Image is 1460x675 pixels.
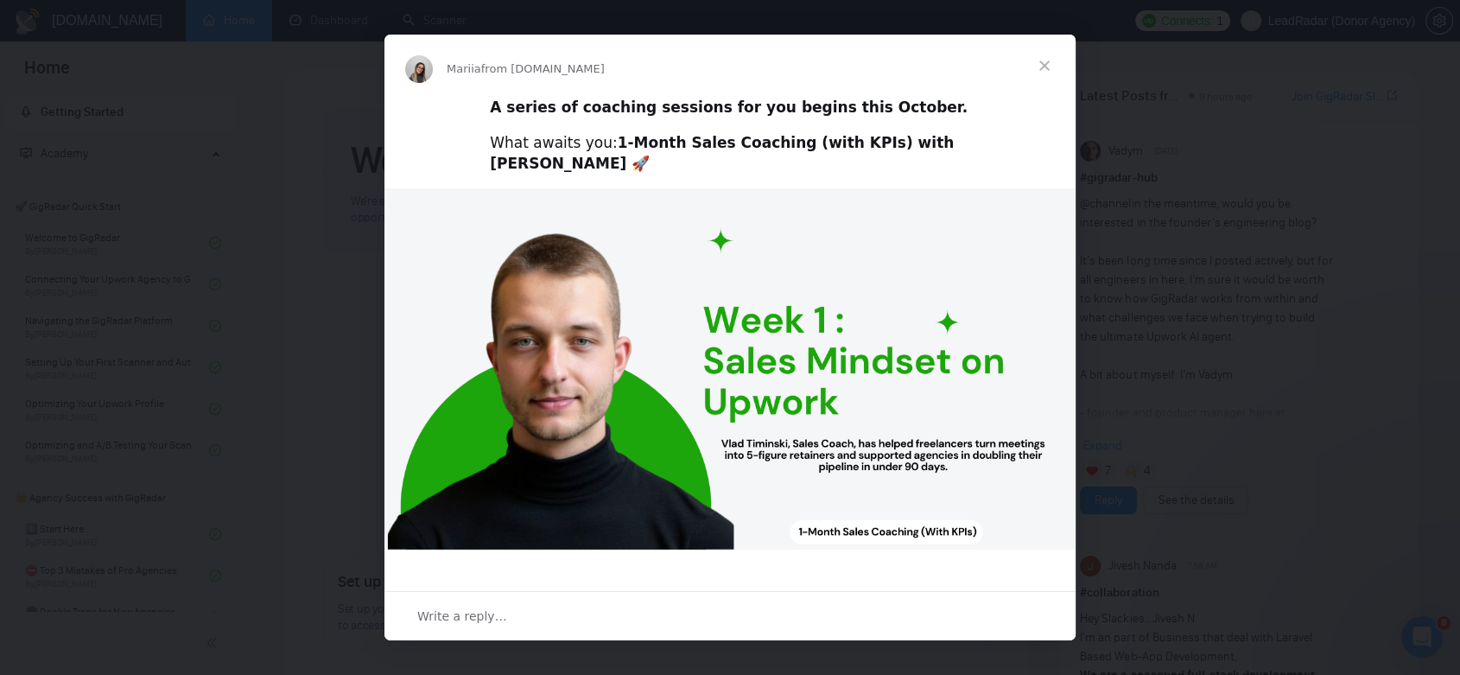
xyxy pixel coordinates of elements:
[490,133,970,175] div: What awaits you:
[1013,35,1076,97] span: Close
[490,99,968,116] b: A series of coaching sessions for you begins this October.
[417,605,507,627] span: Write a reply…
[490,134,954,172] b: 1-Month Sales Coaching (with KPIs) with [PERSON_NAME] 🚀
[447,62,481,75] span: Mariia
[481,62,605,75] span: from [DOMAIN_NAME]
[405,55,433,83] img: Profile image for Mariia
[384,591,1076,640] div: Open conversation and reply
